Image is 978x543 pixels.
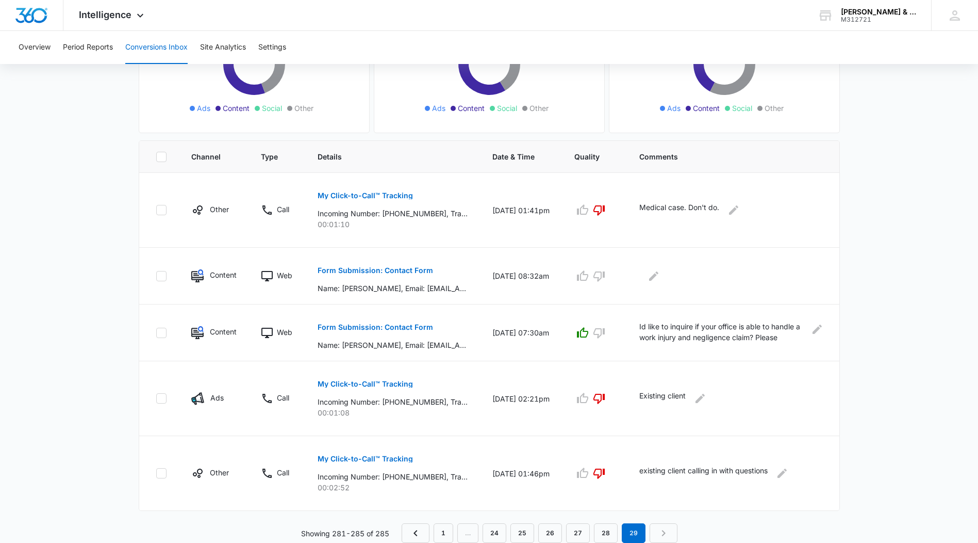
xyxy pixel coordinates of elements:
[725,202,742,218] button: Edit Comments
[318,407,468,418] p: 00:01:08
[19,31,51,64] button: Overview
[301,528,389,539] p: Showing 281-285 of 285
[63,31,113,64] button: Period Reports
[458,103,485,114] span: Content
[277,327,292,338] p: Web
[262,103,282,114] span: Social
[318,208,468,219] p: Incoming Number: [PHONE_NUMBER], Tracking Number: [PHONE_NUMBER], Ring To: [PHONE_NUMBER], Caller...
[667,103,681,114] span: Ads
[125,31,188,64] button: Conversions Inbox
[318,380,413,388] p: My Click-to-Call™ Tracking
[318,219,468,230] p: 00:01:10
[492,151,535,162] span: Date & Time
[497,103,517,114] span: Social
[200,31,246,64] button: Site Analytics
[197,103,210,114] span: Ads
[622,523,645,543] em: 29
[318,471,468,482] p: Incoming Number: [PHONE_NUMBER], Tracking Number: [PHONE_NUMBER], Ring To: [PHONE_NUMBER], Caller...
[318,340,468,350] p: Name: [PERSON_NAME], Email: [EMAIL_ADDRESS][DOMAIN_NAME], Phone: [PHONE_NUMBER], Select A Case Ty...
[480,305,562,361] td: [DATE] 07:30am
[510,523,534,543] a: Page 25
[210,392,224,403] p: Ads
[258,31,286,64] button: Settings
[529,103,549,114] span: Other
[639,321,806,344] p: Id like to inquire if your office is able to handle a work injury and negligence claim? Please re...
[732,103,752,114] span: Social
[277,467,289,478] p: Call
[277,270,292,281] p: Web
[318,315,433,340] button: Form Submission: Contact Form
[402,523,429,543] a: Previous Page
[318,151,453,162] span: Details
[210,204,229,215] p: Other
[318,396,468,407] p: Incoming Number: [PHONE_NUMBER], Tracking Number: [PHONE_NUMBER], Ring To: [PHONE_NUMBER], Caller...
[318,372,413,396] button: My Click-to-Call™ Tracking
[594,523,618,543] a: Page 28
[210,467,229,478] p: Other
[812,321,822,338] button: Edit Comments
[79,9,131,20] span: Intelligence
[639,465,768,482] p: existing client calling in with questions
[774,465,790,482] button: Edit Comments
[277,204,289,215] p: Call
[294,103,313,114] span: Other
[480,248,562,305] td: [DATE] 08:32am
[277,392,289,403] p: Call
[318,446,413,471] button: My Click-to-Call™ Tracking
[318,455,413,462] p: My Click-to-Call™ Tracking
[318,482,468,493] p: 00:02:52
[693,103,720,114] span: Content
[480,361,562,436] td: [DATE] 02:21pm
[483,523,506,543] a: Page 24
[223,103,250,114] span: Content
[318,183,413,208] button: My Click-to-Call™ Tracking
[318,267,433,274] p: Form Submission: Contact Form
[210,269,236,280] p: Content
[538,523,562,543] a: Page 26
[402,523,677,543] nav: Pagination
[639,151,808,162] span: Comments
[480,173,562,248] td: [DATE] 01:41pm
[574,151,600,162] span: Quality
[566,523,590,543] a: Page 27
[841,16,916,23] div: account id
[318,324,433,331] p: Form Submission: Contact Form
[318,192,413,199] p: My Click-to-Call™ Tracking
[645,268,662,284] button: Edit Comments
[191,151,221,162] span: Channel
[432,103,445,114] span: Ads
[639,390,686,407] p: Existing client
[765,103,784,114] span: Other
[318,258,433,283] button: Form Submission: Contact Form
[692,390,708,407] button: Edit Comments
[261,151,278,162] span: Type
[639,202,719,218] p: Medical case. Don't do.
[480,436,562,511] td: [DATE] 01:46pm
[841,8,916,16] div: account name
[318,283,468,294] p: Name: [PERSON_NAME], Email: [EMAIL_ADDRESS][DOMAIN_NAME], Phone: [PHONE_NUMBER], Select A Case Ty...
[210,326,236,337] p: Content
[434,523,453,543] a: Page 1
